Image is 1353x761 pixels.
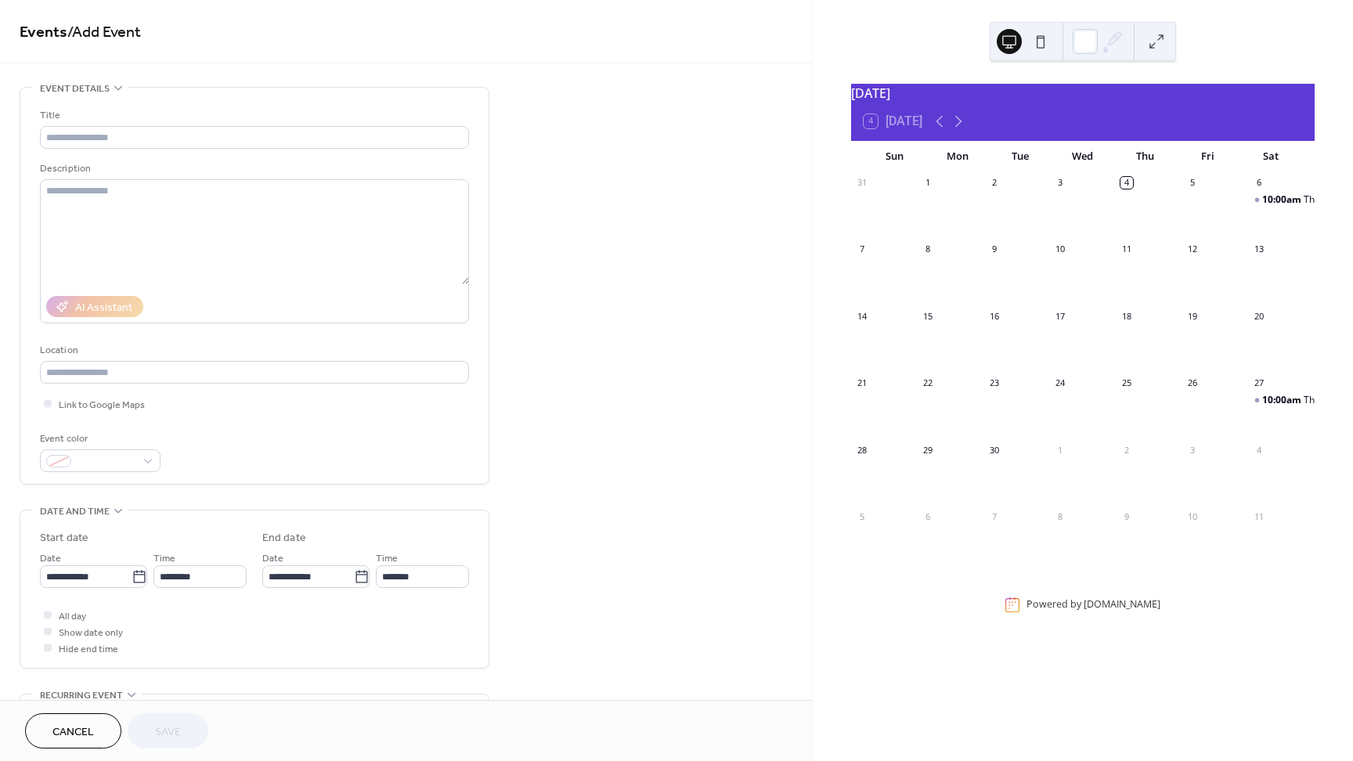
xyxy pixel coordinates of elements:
[1253,377,1265,389] div: 27
[40,342,466,359] div: Location
[1177,141,1239,172] div: Fri
[376,550,398,567] span: Time
[1187,310,1199,322] div: 19
[922,510,933,522] div: 6
[262,530,306,546] div: End date
[988,310,1000,322] div: 16
[40,530,88,546] div: Start date
[1253,243,1265,255] div: 13
[40,431,157,447] div: Event color
[40,160,466,177] div: Description
[922,177,933,189] div: 1
[922,377,933,389] div: 22
[1187,510,1199,522] div: 10
[856,243,868,255] div: 7
[988,377,1000,389] div: 23
[1120,243,1132,255] div: 11
[1262,193,1304,207] span: 10:00am
[59,608,86,625] span: All day
[864,141,926,172] div: Sun
[262,550,283,567] span: Date
[59,641,118,658] span: Hide end time
[1055,243,1066,255] div: 10
[67,17,141,48] span: / Add Event
[922,243,933,255] div: 8
[40,107,466,124] div: Title
[59,397,145,413] span: Link to Google Maps
[40,81,110,97] span: Event details
[988,510,1000,522] div: 7
[1120,177,1132,189] div: 4
[926,141,989,172] div: Mon
[1114,141,1177,172] div: Thu
[1253,177,1265,189] div: 6
[1120,510,1132,522] div: 9
[856,444,868,456] div: 28
[1120,444,1132,456] div: 2
[988,243,1000,255] div: 9
[988,444,1000,456] div: 30
[1052,141,1114,172] div: Wed
[1248,394,1315,407] div: Thrive and Vibe Wellness Retreat Camp Joy
[1187,177,1199,189] div: 5
[1120,377,1132,389] div: 25
[1262,394,1304,407] span: 10:00am
[1055,510,1066,522] div: 8
[1055,310,1066,322] div: 17
[922,310,933,322] div: 15
[1187,444,1199,456] div: 3
[1120,310,1132,322] div: 18
[40,503,110,520] span: Date and time
[40,550,61,567] span: Date
[1055,177,1066,189] div: 3
[856,510,868,522] div: 5
[1253,510,1265,522] div: 11
[1187,243,1199,255] div: 12
[922,444,933,456] div: 29
[1026,598,1160,611] div: Powered by
[1253,444,1265,456] div: 4
[153,550,175,567] span: Time
[1239,141,1302,172] div: Sat
[988,177,1000,189] div: 2
[20,17,67,48] a: Events
[856,310,868,322] div: 14
[1084,598,1160,611] a: [DOMAIN_NAME]
[856,177,868,189] div: 31
[1055,377,1066,389] div: 24
[856,377,868,389] div: 21
[25,713,121,748] button: Cancel
[1253,310,1265,322] div: 20
[52,724,94,741] span: Cancel
[40,687,123,704] span: Recurring event
[1187,377,1199,389] div: 26
[1248,193,1315,207] div: Thrive and Vibe Devou Park
[59,625,123,641] span: Show date only
[851,84,1315,103] div: [DATE]
[989,141,1052,172] div: Tue
[1055,444,1066,456] div: 1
